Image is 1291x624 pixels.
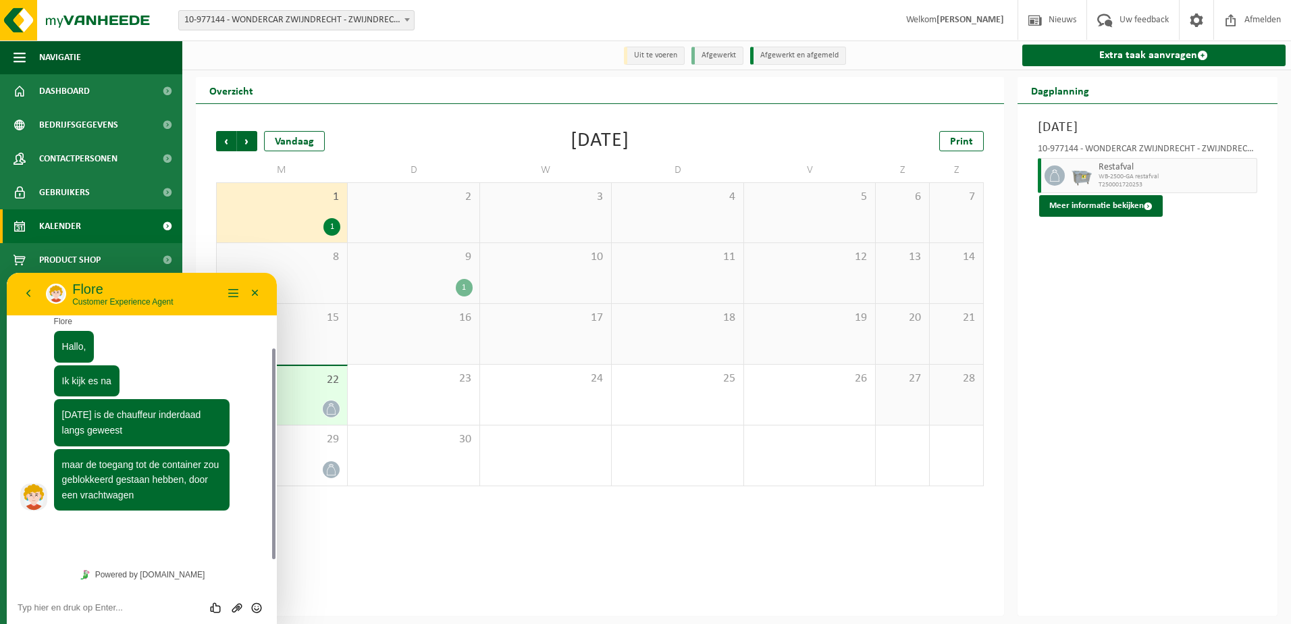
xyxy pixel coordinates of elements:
[68,293,203,311] a: Powered by [DOMAIN_NAME]
[571,131,629,151] div: [DATE]
[950,136,973,147] span: Print
[618,311,736,326] span: 18
[618,250,736,265] span: 11
[937,15,1004,25] strong: [PERSON_NAME]
[223,250,340,265] span: 8
[487,190,604,205] span: 3
[264,131,325,151] div: Vandaag
[480,158,612,182] td: W
[1099,173,1254,181] span: WB-2500-GA restafval
[223,432,340,447] span: 29
[487,311,604,326] span: 17
[354,371,472,386] span: 23
[223,190,340,205] span: 1
[196,77,267,103] h2: Overzicht
[1038,118,1258,138] h3: [DATE]
[487,250,604,265] span: 10
[882,250,922,265] span: 13
[348,158,479,182] td: D
[882,371,922,386] span: 27
[618,371,736,386] span: 25
[178,10,415,30] span: 10-977144 - WONDERCAR ZWIJNDRECHT - ZWIJNDRECHT
[216,131,236,151] span: Vorige
[39,243,101,277] span: Product Shop
[216,158,348,182] td: M
[1018,77,1103,103] h2: Dagplanning
[882,311,922,326] span: 20
[939,131,984,151] a: Print
[323,218,340,236] div: 1
[937,250,976,265] span: 14
[354,311,472,326] span: 16
[240,328,259,342] button: Emoji invoeren
[7,273,277,624] iframe: chat widget
[237,131,257,151] span: Volgende
[39,176,90,209] span: Gebruikers
[1099,162,1254,173] span: Restafval
[39,209,81,243] span: Kalender
[1022,45,1286,66] a: Extra taak aanvragen
[354,190,472,205] span: 2
[750,47,846,65] li: Afgewerkt en afgemeld
[179,11,414,30] span: 10-977144 - WONDERCAR ZWIJNDRECHT - ZWIJNDRECHT
[74,297,83,307] img: Tawky_16x16.svg
[223,373,340,388] span: 22
[456,279,473,296] div: 1
[612,158,743,182] td: D
[223,311,340,326] span: 15
[618,190,736,205] span: 4
[937,371,976,386] span: 28
[1038,145,1258,158] div: 10-977144 - WONDERCAR ZWIJNDRECHT - ZWIJNDRECHT
[220,328,240,342] button: Upload bestand
[751,371,868,386] span: 26
[624,47,685,65] li: Uit te voeren
[39,108,118,142] span: Bedrijfsgegevens
[39,142,117,176] span: Contactpersonen
[354,432,472,447] span: 30
[487,371,604,386] span: 24
[937,311,976,326] span: 21
[354,250,472,265] span: 9
[39,41,81,74] span: Navigatie
[39,74,90,108] span: Dashboard
[876,158,930,182] td: Z
[882,190,922,205] span: 6
[751,190,868,205] span: 5
[751,250,868,265] span: 12
[1039,195,1163,217] button: Meer informatie bekijken
[930,158,984,182] td: Z
[937,190,976,205] span: 7
[691,47,743,65] li: Afgewerkt
[744,158,876,182] td: V
[1099,181,1254,189] span: T250001720253
[200,328,259,342] div: Group of buttons
[1072,165,1092,186] img: WB-2500-GAL-GY-01
[200,328,221,342] div: Beoordeel deze chat
[751,311,868,326] span: 19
